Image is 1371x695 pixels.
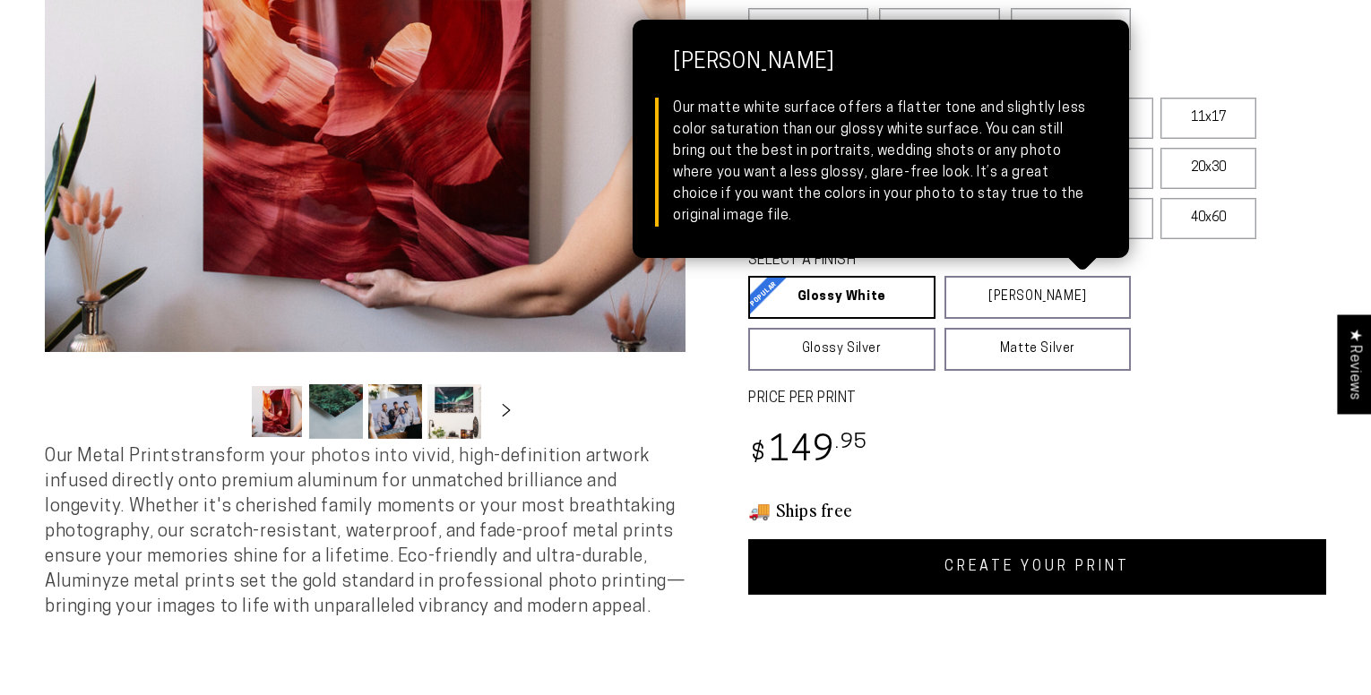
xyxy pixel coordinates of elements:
div: Our matte white surface offers a flatter tone and slightly less color saturation than our glossy ... [673,98,1089,227]
label: 40x60 [1160,198,1256,239]
button: Load image 3 in gallery view [368,384,422,439]
button: Load image 1 in gallery view [250,384,304,439]
label: 11x17 [1160,98,1256,139]
a: Glossy White [748,276,936,319]
button: Load image 4 in gallery view [427,384,481,439]
a: Matte Silver [944,328,1132,371]
button: Slide right [487,391,526,431]
label: PRICE PER PRINT [748,389,1326,409]
legend: SELECT A FINISH [748,251,1088,271]
span: Our Metal Prints transform your photos into vivid, high-definition artwork infused directly onto ... [45,448,685,616]
sup: .95 [835,433,867,453]
bdi: 149 [748,434,867,469]
span: Rectangle [772,18,844,39]
a: CREATE YOUR PRINT [748,539,1326,595]
h3: 🚚 Ships free [748,498,1326,521]
strong: [PERSON_NAME] [673,51,1089,98]
button: Slide left [205,391,245,431]
span: $ [751,442,766,467]
a: [PERSON_NAME] [944,276,1132,319]
button: Load image 2 in gallery view [309,384,363,439]
span: Square [915,18,964,39]
div: Click to open Judge.me floating reviews tab [1337,314,1371,414]
a: Glossy Silver [748,328,936,371]
label: 20x30 [1160,148,1256,189]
